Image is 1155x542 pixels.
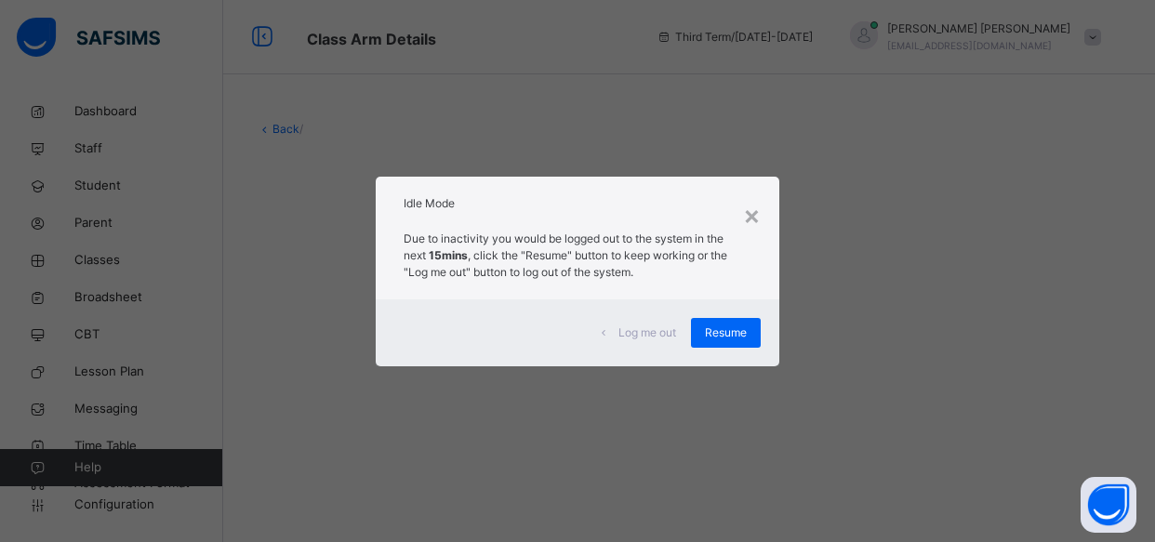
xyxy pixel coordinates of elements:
[429,248,468,262] strong: 15mins
[404,195,752,212] h2: Idle Mode
[1081,477,1136,533] button: Open asap
[404,231,752,281] p: Due to inactivity you would be logged out to the system in the next , click the "Resume" button t...
[618,324,676,341] span: Log me out
[705,324,747,341] span: Resume
[743,195,761,234] div: ×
